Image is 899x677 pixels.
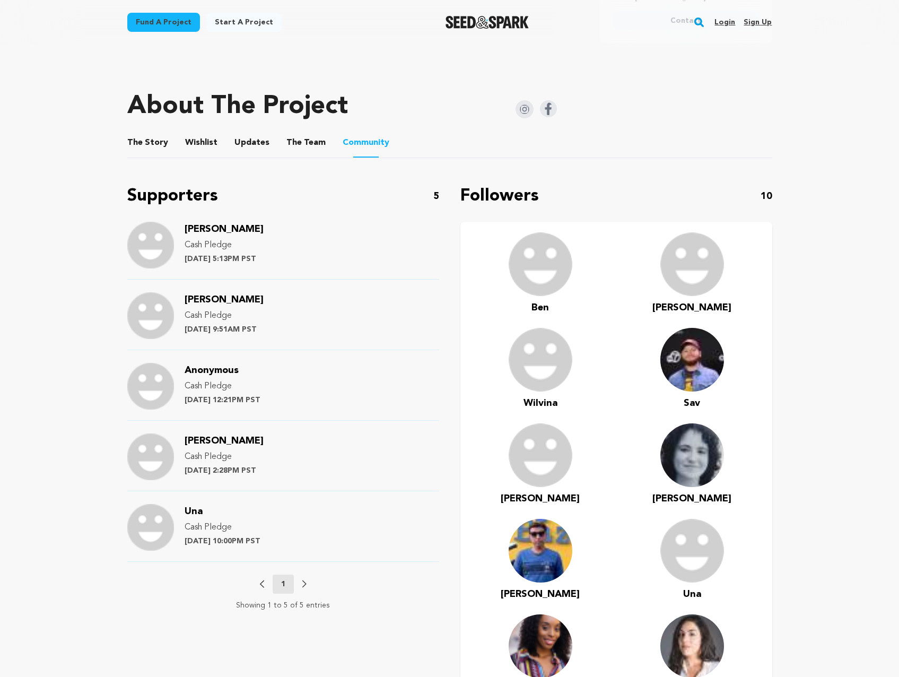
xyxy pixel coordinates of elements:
a: Sav [684,396,700,411]
img: Seed&Spark Facebook Icon [540,100,557,117]
span: The [286,136,302,149]
p: Cash Pledge [185,309,264,322]
p: Cash Pledge [185,450,264,463]
a: [PERSON_NAME] [501,491,580,506]
img: user.png [660,519,724,583]
span: The [127,136,143,149]
a: [PERSON_NAME] [185,296,264,305]
span: Anonymous [185,366,239,375]
p: [DATE] 9:51AM PST [185,324,264,335]
a: Una [683,587,701,602]
img: Support Image [127,292,174,339]
a: [PERSON_NAME] [185,225,264,234]
h1: About The Project [127,94,348,119]
img: d266f1904111ee9e.jpg [660,423,724,487]
a: Start a project [206,13,282,32]
a: Wilvina [523,396,557,411]
span: Updates [234,136,269,149]
span: [PERSON_NAME] [185,224,264,234]
span: Una [185,507,203,516]
p: [DATE] 5:13PM PST [185,254,264,264]
p: 10 [761,189,772,204]
p: [DATE] 2:28PM PST [185,465,264,476]
a: [PERSON_NAME] [652,491,731,506]
span: Wishlist [185,136,217,149]
img: Support Image [127,504,174,551]
button: 1 [273,575,294,594]
p: Supporters [127,184,218,209]
a: [PERSON_NAME] [652,300,731,315]
img: user.png [509,232,572,296]
a: [PERSON_NAME] [501,587,580,602]
span: Community [343,136,389,149]
span: [PERSON_NAME] [185,295,264,305]
p: 5 [433,189,439,204]
p: Followers [460,184,539,209]
img: Support Image [127,433,174,480]
span: Wilvina [523,398,557,408]
p: 1 [281,579,285,589]
a: [PERSON_NAME] [185,437,264,446]
p: Cash Pledge [185,521,260,534]
a: Una [185,508,203,516]
span: [PERSON_NAME] [652,494,731,504]
img: Seed&Spark Logo Dark Mode [446,16,529,29]
span: Story [127,136,168,149]
img: user.png [509,328,572,392]
img: Support Image [127,363,174,410]
span: Sav [684,398,700,408]
p: Cash Pledge [185,380,260,393]
img: aa3a6eba01ca51bb.jpg [509,519,572,583]
img: a8e66252df4e13fe.jpg [660,328,724,392]
a: Sign up [744,14,772,31]
a: Seed&Spark Homepage [446,16,529,29]
a: Fund a project [127,13,200,32]
img: user.png [660,232,724,296]
a: Anonymous [185,367,239,375]
span: Team [286,136,326,149]
img: Seed&Spark Instagram Icon [516,100,534,118]
p: Showing 1 to 5 of 5 entries [236,600,330,611]
span: [PERSON_NAME] [501,589,580,599]
img: user.png [509,423,572,487]
span: [PERSON_NAME] [652,303,731,313]
p: Cash Pledge [185,239,264,251]
p: [DATE] 10:00PM PST [185,536,260,546]
span: Ben [531,303,549,313]
img: Support Image [127,222,174,268]
span: [PERSON_NAME] [185,436,264,446]
a: Ben [531,300,549,315]
p: [DATE] 12:21PM PST [185,395,260,405]
span: Una [683,589,701,599]
span: [PERSON_NAME] [501,494,580,504]
a: Login [714,14,735,31]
